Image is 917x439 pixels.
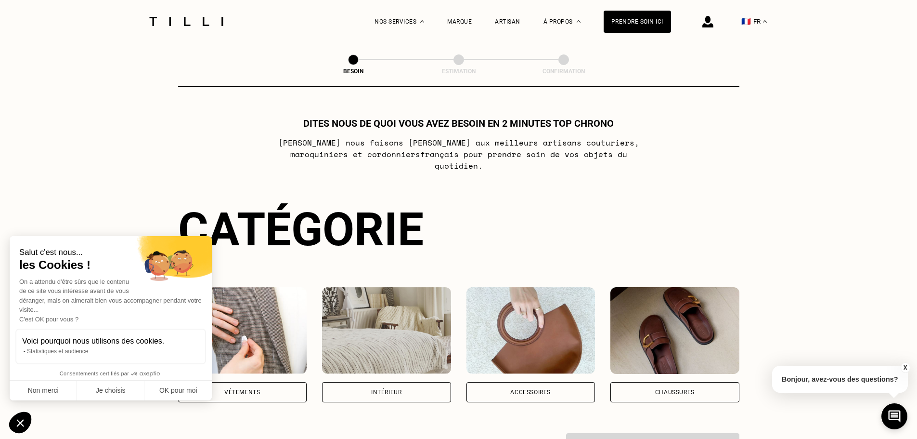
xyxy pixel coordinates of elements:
[702,16,713,27] img: icône connexion
[411,68,507,75] div: Estimation
[447,18,472,25] a: Marque
[178,287,307,374] img: Vêtements
[772,366,908,393] p: Bonjour, avez-vous des questions?
[178,202,739,256] div: Catégorie
[303,118,614,129] h1: Dites nous de quoi vous avez besoin en 2 minutes top chrono
[146,17,227,26] img: Logo du service de couturière Tilli
[466,287,595,374] img: Accessoires
[420,20,424,23] img: Menu déroulant
[577,20,581,23] img: Menu déroulant à propos
[610,287,739,374] img: Chaussures
[224,389,260,395] div: Vêtements
[371,389,401,395] div: Intérieur
[516,68,612,75] div: Confirmation
[655,389,695,395] div: Chaussures
[510,389,551,395] div: Accessoires
[305,68,401,75] div: Besoin
[322,287,451,374] img: Intérieur
[495,18,520,25] a: Artisan
[763,20,767,23] img: menu déroulant
[604,11,671,33] a: Prendre soin ici
[268,137,649,172] p: [PERSON_NAME] nous faisons [PERSON_NAME] aux meilleurs artisans couturiers , maroquiniers et cord...
[900,362,910,373] button: X
[741,17,751,26] span: 🇫🇷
